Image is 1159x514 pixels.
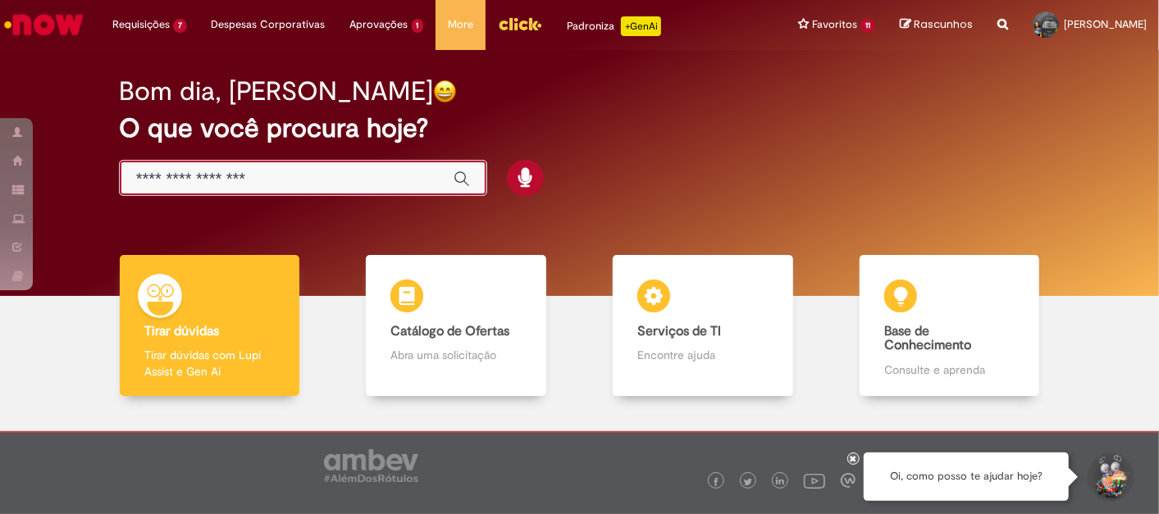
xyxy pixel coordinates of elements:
div: Padroniza [567,16,661,36]
span: Rascunhos [914,16,973,32]
div: Oi, como posso te ajudar hoje? [864,453,1069,501]
img: logo_footer_facebook.png [712,478,720,486]
button: Iniciar Conversa de Suporte [1085,453,1134,502]
img: ServiceNow [2,8,86,41]
span: More [448,16,473,33]
img: click_logo_yellow_360x200.png [498,11,542,36]
span: Aprovações [350,16,408,33]
h2: O que você procura hoje? [119,114,1040,143]
span: 7 [173,19,187,33]
a: Catálogo de Ofertas Abra uma solicitação [333,255,580,397]
span: Despesas Corporativas [212,16,326,33]
b: Catálogo de Ofertas [390,323,509,339]
span: Requisições [112,16,170,33]
b: Base de Conhecimento [884,323,971,354]
img: logo_footer_linkedin.png [776,477,784,487]
span: 11 [860,19,875,33]
a: Base de Conhecimento Consulte e aprenda [826,255,1073,397]
b: Tirar dúvidas [144,323,219,339]
img: logo_footer_workplace.png [841,473,856,488]
img: logo_footer_ambev_rotulo_gray.png [324,449,418,482]
p: Consulte e aprenda [884,362,1015,378]
span: 1 [412,19,424,33]
a: Rascunhos [900,17,973,33]
a: Tirar dúvidas Tirar dúvidas com Lupi Assist e Gen Ai [86,255,333,397]
img: logo_footer_youtube.png [804,470,825,491]
p: Abra uma solicitação [390,347,521,363]
h2: Bom dia, [PERSON_NAME] [119,77,433,106]
img: logo_footer_twitter.png [744,478,752,486]
p: +GenAi [621,16,661,36]
p: Tirar dúvidas com Lupi Assist e Gen Ai [144,347,275,380]
img: happy-face.png [433,80,457,103]
span: Favoritos [812,16,857,33]
p: Encontre ajuda [637,347,768,363]
b: Serviços de TI [637,323,721,339]
a: Serviços de TI Encontre ajuda [580,255,827,397]
span: [PERSON_NAME] [1064,17,1147,31]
